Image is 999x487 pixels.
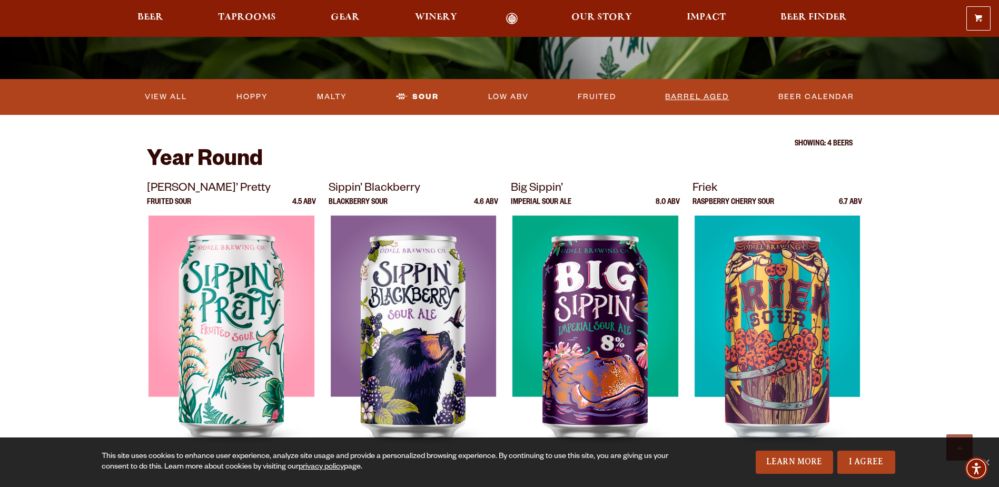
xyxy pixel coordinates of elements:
[661,85,733,109] a: Barrel Aged
[837,451,895,474] a: I Agree
[324,13,367,25] a: Gear
[484,85,533,109] a: Low ABV
[331,13,360,22] span: Gear
[147,180,316,479] a: [PERSON_NAME]’ Pretty Fruited Sour 4.5 ABV Sippin’ Pretty Sippin’ Pretty
[695,216,860,479] img: Friek
[511,180,680,199] p: Big Sippin’
[218,13,276,22] span: Taprooms
[511,199,571,216] p: Imperial Sour Ale
[147,180,316,199] p: [PERSON_NAME]’ Pretty
[102,452,669,473] div: This site uses cookies to enhance user experience, analyze site usage and provide a personalized ...
[331,216,496,479] img: Sippin’ Blackberry
[756,451,833,474] a: Learn More
[408,13,464,25] a: Winery
[573,85,620,109] a: Fruited
[329,199,388,216] p: Blackberry Sour
[292,199,316,216] p: 4.5 ABV
[965,457,988,480] div: Accessibility Menu
[147,199,191,216] p: Fruited Sour
[147,149,853,174] h2: Year Round
[571,13,632,22] span: Our Story
[313,85,351,109] a: Malty
[392,85,443,109] a: Sour
[299,463,344,472] a: privacy policy
[137,13,163,22] span: Beer
[774,85,858,109] a: Beer Calendar
[474,199,498,216] p: 4.6 ABV
[693,180,862,199] p: Friek
[656,199,680,216] p: 8.0 ABV
[511,180,680,479] a: Big Sippin’ Imperial Sour Ale 8.0 ABV Big Sippin’ Big Sippin’
[946,434,973,461] a: Scroll to top
[687,13,726,22] span: Impact
[147,140,853,149] p: Showing: 4 Beers
[774,13,854,25] a: Beer Finder
[141,85,191,109] a: View All
[415,13,457,22] span: Winery
[329,180,498,479] a: Sippin’ Blackberry Blackberry Sour 4.6 ABV Sippin’ Blackberry Sippin’ Blackberry
[211,13,283,25] a: Taprooms
[680,13,733,25] a: Impact
[232,85,272,109] a: Hoppy
[565,13,639,25] a: Our Story
[492,13,532,25] a: Odell Home
[693,199,774,216] p: Raspberry Cherry Sour
[512,216,678,479] img: Big Sippin’
[131,13,170,25] a: Beer
[329,180,498,199] p: Sippin’ Blackberry
[149,216,314,479] img: Sippin’ Pretty
[780,13,847,22] span: Beer Finder
[693,180,862,479] a: Friek Raspberry Cherry Sour 6.7 ABV Friek Friek
[839,199,862,216] p: 6.7 ABV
